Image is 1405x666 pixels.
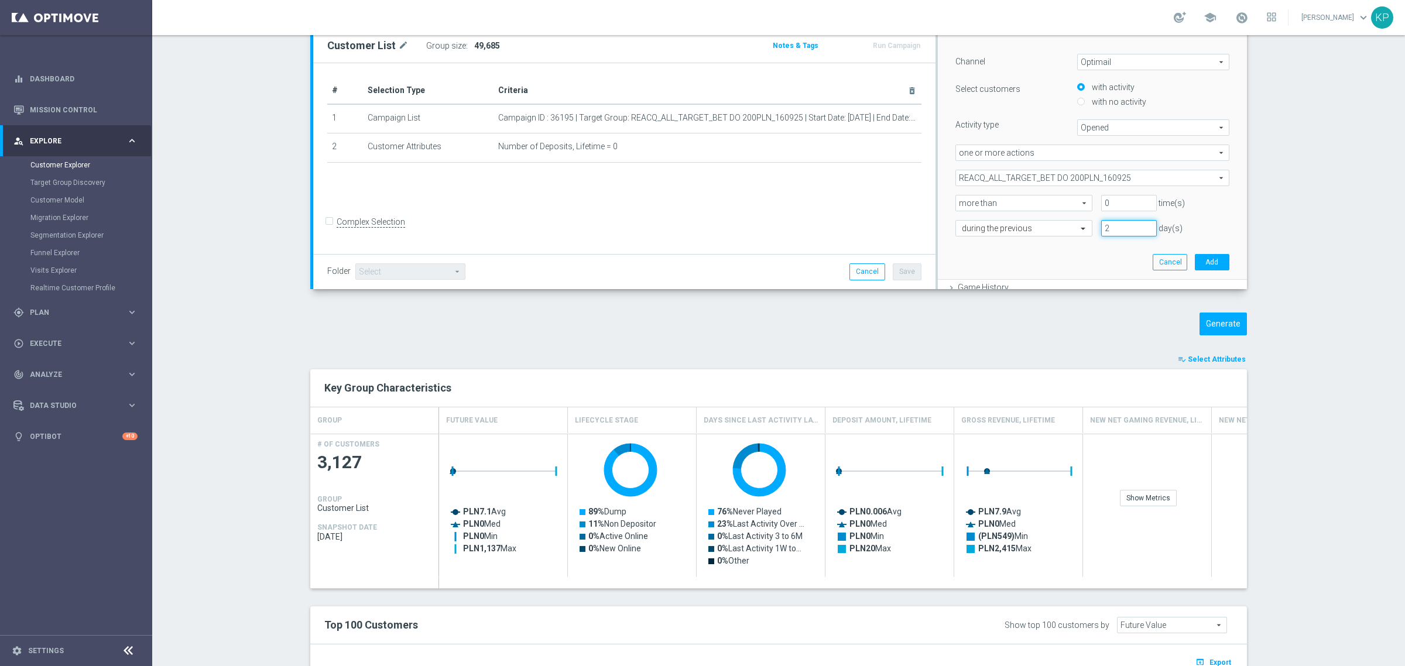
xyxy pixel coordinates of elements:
lable: Activity type [955,120,999,129]
span: Plan [30,309,126,316]
span: Campaign ID : 36195 | Target Group: REACQ_ALL_TARGET_BET DO 200PLN_160925 | Start Date: [DATE] | ... [498,113,917,123]
span: Analyze [30,371,126,378]
text: Min [849,531,884,541]
label: with activity [1089,82,1135,92]
tspan: PLN0 [849,519,871,528]
button: play_circle_outline Execute keyboard_arrow_right [13,339,138,348]
a: Settings [28,647,64,654]
span: 49,685 [474,41,500,50]
text: Last Activity Over … [717,519,804,528]
h4: Days Since Last Activity Layer, Non Depositor [704,410,818,431]
tspan: 0% [717,556,728,565]
text: Avg [849,507,902,516]
tspan: PLN0.006 [849,507,887,516]
lable: Channel [955,57,985,66]
i: keyboard_arrow_right [126,307,138,318]
a: Customer Explorer [30,160,122,170]
div: Show Metrics [1120,490,1177,506]
h4: GROUP [317,495,342,503]
h4: New Net Gaming Revenue, Lifetime [1090,410,1204,431]
text: Max [849,544,891,553]
tspan: 0% [717,544,728,553]
tspan: 23% [717,519,733,528]
tspan: 0% [588,544,599,553]
tspan: PLN0 [463,519,484,528]
div: Funnel Explorer [30,244,151,262]
text: Other [717,556,749,565]
h2: Key Group Characteristics [324,381,1233,395]
h4: Future Value [446,410,498,431]
span: Select Attributes [1188,355,1246,363]
th: # [327,77,363,104]
span: Explore [30,138,126,145]
div: Segmentation Explorer [30,226,151,244]
a: Target Group Discovery [30,178,122,187]
div: Plan [13,307,126,318]
i: playlist_add_check [1178,355,1186,363]
div: Visits Explorer [30,262,151,279]
div: +10 [122,432,138,440]
div: Data Studio [13,400,126,411]
tspan: PLN20 [849,544,875,553]
tspan: PLN0 [978,519,999,528]
h4: # OF CUSTOMERS [317,440,379,448]
a: Dashboard [30,63,138,94]
span: Customer List [317,503,432,513]
button: Data Studio keyboard_arrow_right [13,401,138,410]
text: Non Depositor [588,519,656,528]
button: Add [1195,254,1229,270]
lable: Select customers [955,84,1020,94]
button: lightbulb Optibot +10 [13,432,138,441]
span: day(s) [1159,224,1183,233]
text: Med [849,519,887,528]
i: track_changes [13,369,24,380]
i: settings [12,646,22,656]
label: Folder [327,266,351,276]
tspan: (PLN549) [978,531,1015,541]
div: Migration Explorer [30,209,151,226]
i: keyboard_arrow_right [126,400,138,411]
text: Last Activity 3 to 6M [717,531,803,541]
text: Max [463,544,516,553]
a: [PERSON_NAME]keyboard_arrow_down [1300,9,1371,26]
i: play_circle_outline [13,338,24,349]
tspan: 0% [717,531,728,541]
text: Max [978,544,1032,553]
tspan: 76% [717,507,733,516]
span: school [1204,11,1216,24]
button: Mission Control [13,105,138,115]
tspan: 0% [588,531,599,541]
text: Dump [588,507,626,516]
button: Cancel [849,263,885,280]
span: keyboard_arrow_down [1357,11,1370,24]
tspan: 89% [588,507,604,516]
text: New Online [588,544,641,553]
div: Customer Model [30,191,151,209]
div: Customer Explorer [30,156,151,174]
ng-select: during the previous [955,220,1092,236]
tspan: PLN0 [463,531,484,541]
button: equalizer Dashboard [13,74,138,84]
span: Game History [958,283,1009,292]
text: Avg [978,507,1021,516]
i: person_search [13,136,24,146]
text: Med [978,519,1016,528]
span: Number of Deposits, Lifetime = 0 [498,142,618,152]
text: Last Activity 1W to… [717,544,801,553]
span: 2025-09-16 [317,532,432,541]
text: Min [463,531,498,541]
i: keyboard_arrow_right [126,135,138,146]
h2: Customer List [327,39,396,53]
h2: Top 100 Customers [324,618,847,632]
div: Target Group Discovery [30,174,151,191]
span: Data Studio [30,402,126,409]
a: Mission Control [30,94,138,125]
span: 3,127 [317,451,432,474]
a: Migration Explorer [30,213,122,222]
text: Avg [463,507,506,516]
